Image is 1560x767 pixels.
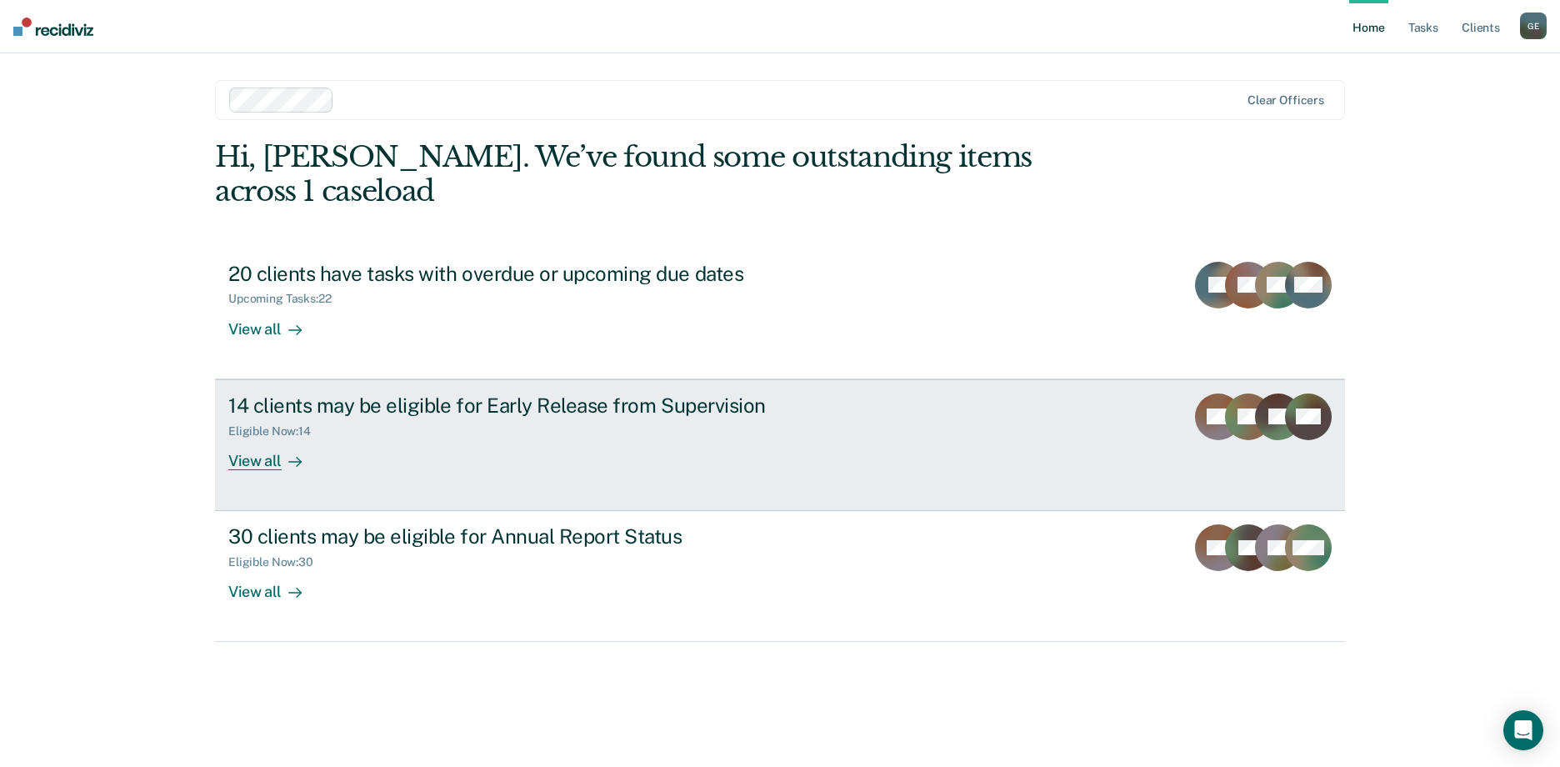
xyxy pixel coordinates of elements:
[228,524,813,549] div: 30 clients may be eligible for Annual Report Status
[228,292,345,306] div: Upcoming Tasks : 22
[1520,13,1547,39] div: G E
[228,262,813,286] div: 20 clients have tasks with overdue or upcoming due dates
[228,438,322,470] div: View all
[228,569,322,602] div: View all
[215,379,1345,511] a: 14 clients may be eligible for Early Release from SupervisionEligible Now:14View all
[13,18,93,36] img: Recidiviz
[228,394,813,418] div: 14 clients may be eligible for Early Release from Supervision
[228,555,327,569] div: Eligible Now : 30
[228,306,322,338] div: View all
[1247,93,1324,108] div: Clear officers
[215,248,1345,379] a: 20 clients have tasks with overdue or upcoming due datesUpcoming Tasks:22View all
[1503,710,1543,750] div: Open Intercom Messenger
[228,424,324,439] div: Eligible Now : 14
[215,140,1119,208] div: Hi, [PERSON_NAME]. We’ve found some outstanding items across 1 caseload
[1520,13,1547,39] button: GE
[215,511,1345,642] a: 30 clients may be eligible for Annual Report StatusEligible Now:30View all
